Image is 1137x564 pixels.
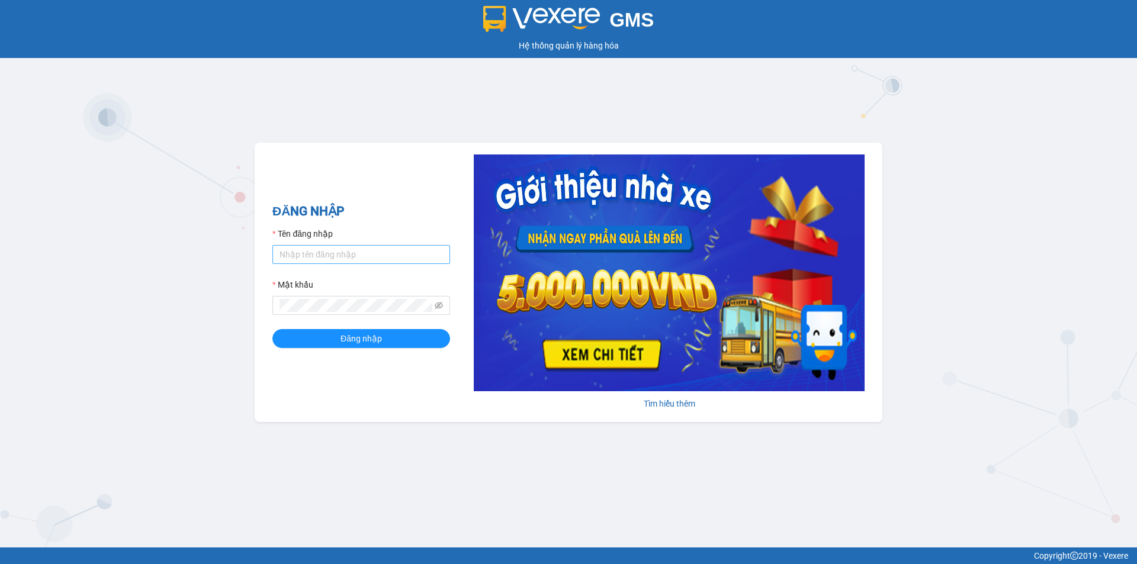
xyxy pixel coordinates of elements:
img: banner-0 [474,154,865,391]
label: Tên đăng nhập [272,227,333,240]
a: GMS [483,18,654,27]
span: eye-invisible [435,301,443,310]
span: copyright [1070,552,1078,560]
div: Tìm hiểu thêm [474,397,865,410]
input: Tên đăng nhập [272,245,450,264]
input: Mật khẩu [280,299,432,312]
img: logo 2 [483,6,600,32]
h2: ĐĂNG NHẬP [272,202,450,221]
button: Đăng nhập [272,329,450,348]
label: Mật khẩu [272,278,313,291]
div: Hệ thống quản lý hàng hóa [3,39,1134,52]
span: GMS [609,9,654,31]
div: Copyright 2019 - Vexere [9,549,1128,562]
span: Đăng nhập [341,332,382,345]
